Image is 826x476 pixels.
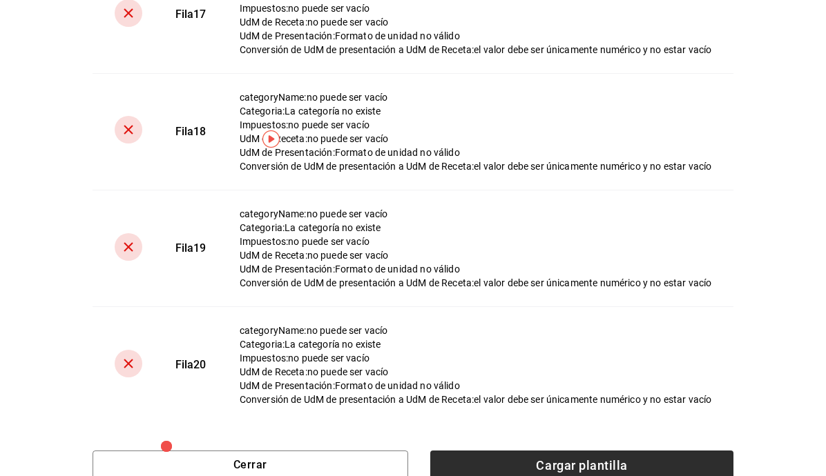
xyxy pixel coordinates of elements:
div: UdM de Presentación : Formato de unidad no válido [240,146,712,159]
div: Fila 17 [175,7,206,23]
img: Tooltip marker [262,130,280,148]
div: Fila 20 [175,357,206,373]
div: UdM de Presentación : Formato de unidad no válido [240,379,712,393]
div: UdM de Receta : no puede ser vacío [240,365,712,379]
div: Conversión de UdM de presentación a UdM de Receta : el valor debe ser únicamente numérico y no es... [240,276,712,290]
div: Fila 18 [175,124,206,140]
div: categoryName : no puede ser vacío [240,90,712,104]
div: Categoria : La categoría no existe [240,221,712,235]
div: categoryName : no puede ser vacío [240,207,712,221]
div: Categoria : La categoría no existe [240,337,712,351]
div: UdM de Presentación : Formato de unidad no válido [240,262,712,276]
div: Fila 19 [175,241,206,257]
div: UdM de Receta : no puede ser vacío [240,132,712,146]
div: Conversión de UdM de presentación a UdM de Receta : el valor debe ser únicamente numérico y no es... [240,43,712,57]
div: UdM de Presentación : Formato de unidad no válido [240,29,712,43]
div: Conversión de UdM de presentación a UdM de Receta : el valor debe ser únicamente numérico y no es... [240,159,712,173]
div: categoryName : no puede ser vacío [240,324,712,337]
div: Impuestos : no puede ser vacío [240,1,712,15]
div: Categoria : La categoría no existe [240,104,712,118]
div: Impuestos : no puede ser vacío [240,235,712,248]
div: Conversión de UdM de presentación a UdM de Receta : el valor debe ser únicamente numérico y no es... [240,393,712,406]
div: UdM de Receta : no puede ser vacío [240,15,712,29]
div: Impuestos : no puede ser vacío [240,351,712,365]
div: Impuestos : no puede ser vacío [240,118,712,132]
div: UdM de Receta : no puede ser vacío [240,248,712,262]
